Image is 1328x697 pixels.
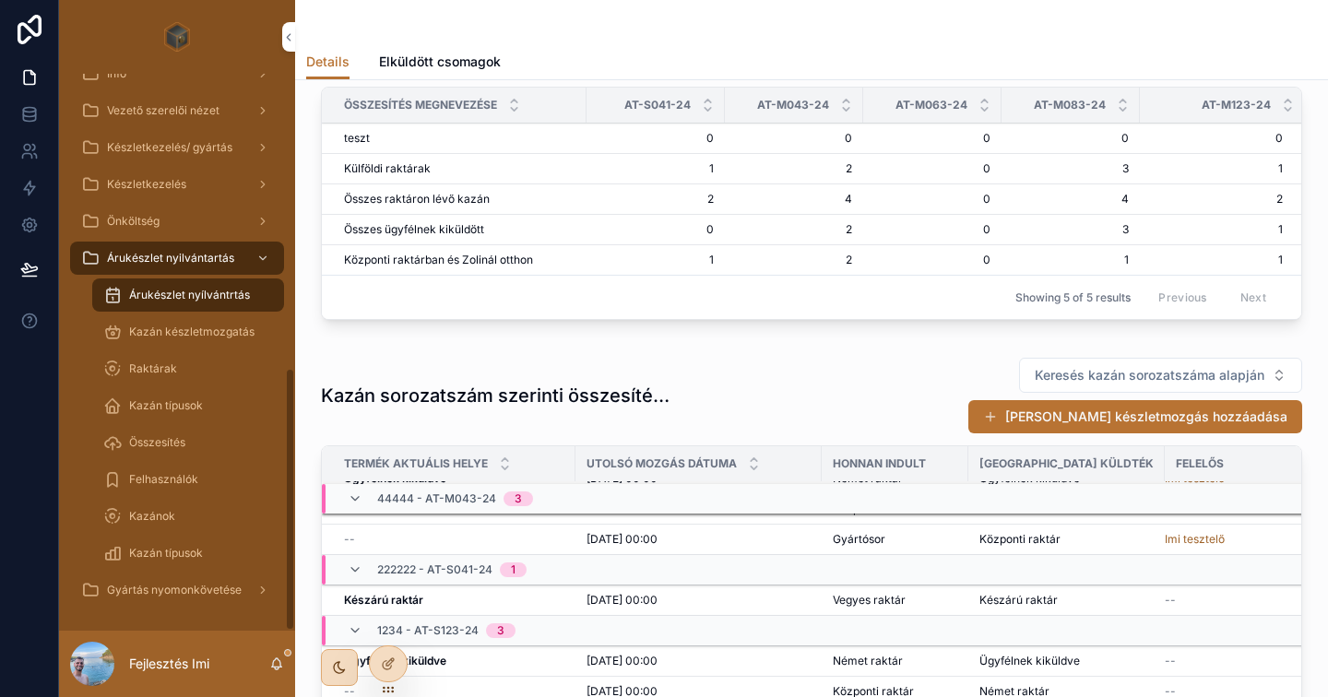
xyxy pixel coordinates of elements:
a: Felhasználók [92,463,284,496]
span: Központi raktárban és Zolinál otthon [344,253,533,267]
span: Árukészlet nyilvántartás [107,251,234,266]
a: Elküldött csomagok [379,45,501,82]
span: 1234 - AT-S123-24 [377,623,479,638]
span: Összesítés megnevezése [344,98,497,112]
a: Kazán típusok [92,389,284,422]
span: Felhasználók [129,472,198,487]
strong: Készárú raktár [344,593,423,607]
a: Details [306,45,350,80]
span: Raktárak [129,361,177,376]
span: 1 [1140,222,1283,237]
span: 2 [598,192,714,207]
span: AT-M123-24 [1202,98,1271,112]
a: -- [1165,593,1319,608]
span: 0 [598,131,714,146]
span: Központi raktár [979,532,1061,547]
button: Select Button [1019,358,1302,393]
span: Összesítés [129,435,185,450]
span: Elküldött csomagok [379,53,501,71]
button: [PERSON_NAME] készletmozgás hozzáadása [968,400,1302,433]
a: Vezető szerelői nézet [70,94,284,127]
span: 0 [598,222,714,237]
span: 1 [598,161,714,176]
div: 1 [511,562,516,577]
span: 44444 - AT-M043-24 [377,491,496,506]
span: 3 [1013,161,1129,176]
span: 3 [1013,222,1129,237]
span: 0 [874,131,990,146]
span: Külföldi raktárak [344,161,431,176]
h1: Kazán sorozatszám szerinti összesítések [321,383,677,408]
div: 3 [497,623,504,638]
span: Készárú raktár [979,593,1058,608]
span: Gyártás nyomonkövetése [107,583,242,597]
span: Details [306,53,350,71]
a: [DATE] 00:00 [587,532,811,547]
span: 0 [736,131,852,146]
span: AT-M083-24 [1034,98,1106,112]
a: Árukészlet nyilvántartás [70,242,284,275]
a: Készletkezelés [70,168,284,201]
a: Önköltség [70,205,284,238]
div: 3 [515,491,522,506]
a: Árukészlet nyílvántrtás [92,278,284,312]
span: [DATE] 00:00 [587,532,658,547]
span: 2 [736,222,852,237]
span: AT-M043-24 [757,98,829,112]
span: 4 [736,192,852,207]
span: Honnan indult [833,456,926,471]
a: Készárú raktár [979,593,1154,608]
img: App logo [164,22,191,52]
a: Gyártósor [833,532,957,547]
span: AT-M063-24 [895,98,967,112]
a: Központi raktár [979,532,1154,547]
span: Kazánok [129,509,175,524]
span: 1 [598,253,714,267]
span: Készletkezelés/ gyártás [107,140,232,155]
a: Imi tesztelő [1165,532,1225,547]
a: Német raktár [833,654,957,668]
span: [DATE] 00:00 [587,593,658,608]
span: Kazán típusok [129,546,203,561]
span: -- [1165,654,1176,668]
span: Ügyfélnek kiküldve [979,654,1080,668]
span: -- [344,532,355,547]
a: -- [1165,654,1319,668]
div: scrollable content [59,74,295,631]
span: 2 [1140,192,1283,207]
span: Showing 5 of 5 results [1015,290,1131,305]
span: 0 [874,222,990,237]
span: Termék aktuális helye [344,456,488,471]
a: Vegyes raktár [833,593,957,608]
span: Önköltség [107,214,160,229]
span: Összes ügyfélnek kiküldött [344,222,484,237]
a: Kazán készletmozgatás [92,315,284,348]
span: Keresés kazán sorozatszáma alapján [1035,366,1264,384]
span: Árukészlet nyílvántrtás [129,288,250,302]
a: Ügyfélnek kiküldve [344,654,564,668]
a: Infó [70,57,284,90]
span: Gyártósor [833,532,885,547]
a: [DATE] 00:00 [587,654,811,668]
a: Ügyfélnek kiküldve [979,654,1154,668]
a: Készletkezelés/ gyártás [70,131,284,164]
span: teszt [344,131,370,146]
span: 1 [1013,253,1129,267]
span: Összes raktáron lévő kazán [344,192,490,207]
span: 0 [1140,131,1283,146]
span: 0 [1013,131,1129,146]
span: Kazán készletmozgatás [129,325,255,339]
span: Vegyes raktár [833,593,906,608]
span: AT-S041-24 [624,98,691,112]
span: Vezető szerelői nézet [107,103,219,118]
a: Kazán típusok [92,537,284,570]
span: -- [1165,593,1176,608]
span: Felelős [1176,456,1224,471]
a: Kazánok [92,500,284,533]
span: 0 [874,192,990,207]
a: [DATE] 00:00 [587,593,811,608]
span: Kazán típusok [129,398,203,413]
span: 222222 - AT-S041-24 [377,562,492,577]
span: 0 [874,161,990,176]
